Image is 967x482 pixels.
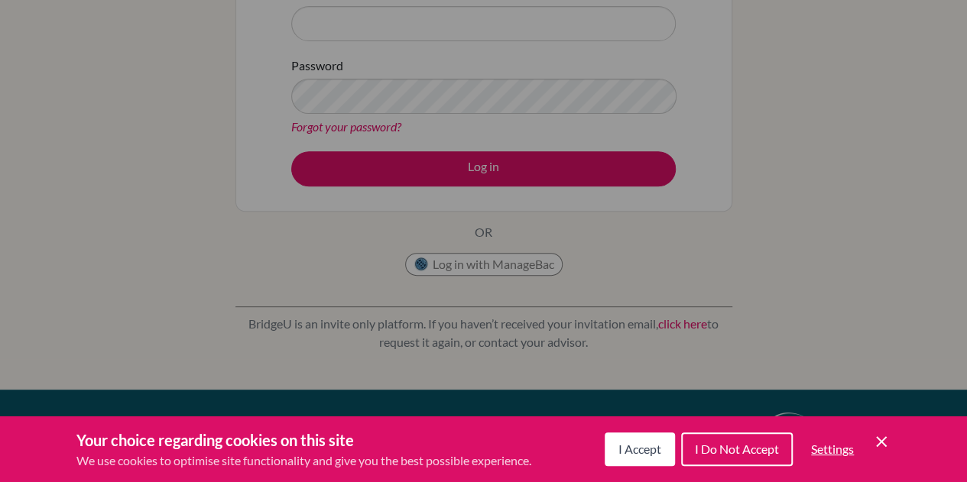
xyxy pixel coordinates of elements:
[76,429,531,451] h3: Your choice regarding cookies on this site
[681,432,793,466] button: I Do Not Accept
[76,451,531,470] p: We use cookies to optimise site functionality and give you the best possible experience.
[618,442,661,456] span: I Accept
[811,442,854,456] span: Settings
[605,432,675,466] button: I Accept
[695,442,779,456] span: I Do Not Accept
[872,432,891,451] button: Save and close
[799,434,866,464] button: Settings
